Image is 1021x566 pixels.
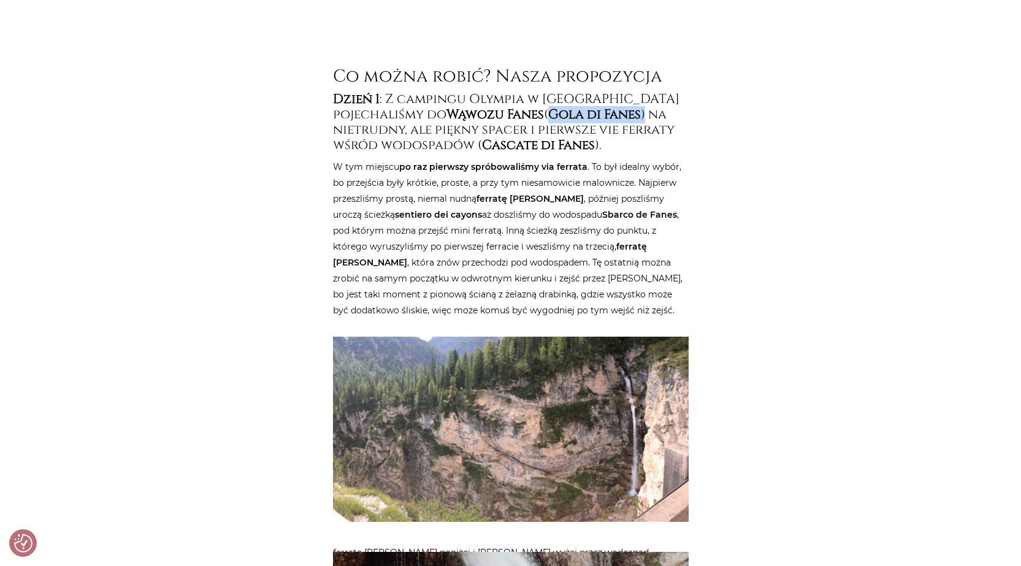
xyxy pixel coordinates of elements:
strong: po raz pierwszy spróbowaliśmy via ferrata [399,161,587,172]
button: Preferencje co do zgód [14,534,33,553]
strong: Sbarco de Fanes [602,209,677,220]
strong: Wąwozu Fanes [446,106,544,123]
h2: Co można robić? Nasza propozycja [333,66,689,87]
strong: sentiero dei cayons [395,209,482,220]
strong: ferratę [PERSON_NAME] [476,193,584,204]
strong: ferratę [PERSON_NAME] [333,241,647,268]
strong: Cascate di Fanes [482,137,595,154]
p: W tym miejscu . To był idealny wybór, bo przejścia były krótkie, proste, a przy tym niesamowicie ... [333,159,689,318]
figcaption: ferrata [PERSON_NAME] poniżej i [PERSON_NAME] wyżej przez wodospad [333,545,689,560]
strong: Gola di Fanes [548,106,641,123]
img: Revisit consent button [14,534,33,553]
strong: Dzień 1 [333,91,380,108]
h4: : Z campingu Olympia w [GEOGRAPHIC_DATA] pojechaliśmy do ( ) na nietrudny, ale piękny spacer i pi... [333,92,689,154]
